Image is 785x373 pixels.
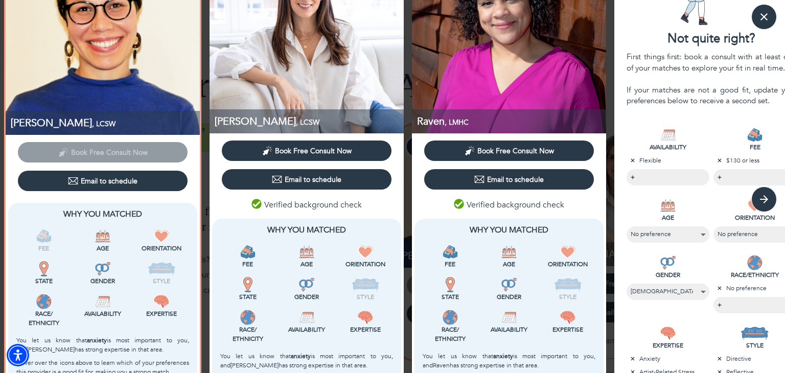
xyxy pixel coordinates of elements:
[443,310,458,325] img: Race/<br />Ethnicity
[747,127,763,143] img: FEE
[627,354,709,363] p: Anxiety
[454,199,564,211] p: Verified background check
[36,261,52,276] img: State
[424,169,594,190] button: Email to schedule
[627,143,709,152] p: AVAILABILITY
[291,352,311,360] b: anxiety
[627,156,709,165] p: Flexible
[272,174,341,184] div: Email to schedule
[134,244,189,253] p: Orientation
[299,244,314,260] img: Age
[220,325,275,343] p: Race/ Ethnicity
[358,310,373,325] img: Expertise
[423,325,477,343] p: Race/ Ethnicity
[240,277,256,292] img: State
[95,261,110,276] img: Gender
[493,352,513,360] b: anxiety
[423,224,595,236] p: Why You Matched
[275,146,352,156] span: Book Free Consult Now
[11,116,200,130] p: LCSW
[215,114,404,128] p: LCSW
[660,325,676,341] img: EXPERTISE
[660,198,676,213] img: AGE
[87,336,107,344] b: anxiety
[627,213,709,222] p: AGE
[541,292,595,301] p: Style
[423,292,477,301] p: State
[279,325,334,334] p: Availability
[299,277,314,292] img: Gender
[477,146,554,156] span: Book Free Consult Now
[16,276,71,286] p: State
[423,260,477,269] p: Fee
[251,199,362,211] p: Verified background check
[481,325,536,334] p: Availability
[554,277,582,292] img: Style
[222,141,391,161] button: Book Free Consult Now
[16,336,189,354] p: You let us know that is most important to you, and [PERSON_NAME] has strong expertise in that area.
[220,260,275,269] p: Fee
[7,344,29,366] div: Accessibility Menu
[75,276,130,286] p: Gender
[417,114,606,128] p: LMHC
[501,310,517,325] img: Availability
[541,325,595,334] p: Expertise
[501,277,517,292] img: Gender
[443,277,458,292] img: State
[95,228,110,244] img: Age
[424,141,594,161] button: Book Free Consult Now
[220,224,393,236] p: Why You Matched
[148,261,176,276] img: Style
[75,309,130,318] p: Availability
[75,244,130,253] p: Age
[660,127,676,143] img: AVAILABILITY
[220,352,393,370] p: You let us know that is most important to you, and [PERSON_NAME] has strong expertise in that area.
[560,310,575,325] img: Expertise
[134,276,189,286] p: Style
[627,270,709,279] p: GENDER
[279,260,334,269] p: Age
[154,228,169,244] img: Orientation
[296,118,319,127] span: , LCSW
[358,244,373,260] img: Orientation
[222,169,391,190] button: Email to schedule
[92,119,116,129] span: , LCSW
[481,260,536,269] p: Age
[16,261,71,286] div: This provider is licensed to work in your state.
[443,244,458,260] img: Fee
[741,325,769,341] img: STYLE
[423,352,595,370] p: You let us know that is most important to you, and Raven has strong expertise in that area.
[16,309,71,328] p: Race/ Ethnicity
[423,277,477,301] div: This provider is licensed to work in your state.
[240,244,256,260] img: Fee
[279,292,334,301] p: Gender
[352,277,380,292] img: Style
[240,310,256,325] img: Race/<br />Ethnicity
[747,255,763,270] img: RACE/ETHNICITY
[501,244,517,260] img: Age
[220,277,275,301] div: This provider is licensed to work in your state.
[338,292,393,301] p: Style
[220,292,275,301] p: State
[18,171,188,191] button: Email to schedule
[154,294,169,309] img: Expertise
[474,174,544,184] div: Email to schedule
[18,147,188,156] span: This provider has not yet shared their calendar link. Please email the provider to schedule
[16,244,71,253] p: Fee
[36,228,52,244] img: Fee
[541,260,595,269] p: Orientation
[95,294,110,309] img: Availability
[660,255,676,270] img: GENDER
[68,176,137,186] div: Email to schedule
[560,244,575,260] img: Orientation
[445,118,469,127] span: , LMHC
[338,260,393,269] p: Orientation
[299,310,314,325] img: Availability
[747,198,763,213] img: ORIENTATION
[481,292,536,301] p: Gender
[16,208,189,220] p: Why You Matched
[36,294,52,309] img: Race/<br />Ethnicity
[627,341,709,350] p: EXPERTISE
[134,309,189,318] p: Expertise
[338,325,393,334] p: Expertise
